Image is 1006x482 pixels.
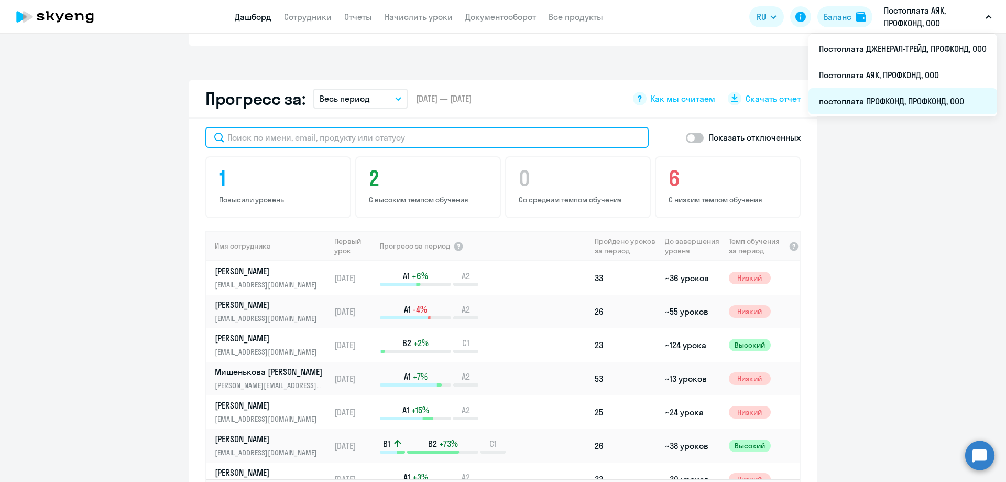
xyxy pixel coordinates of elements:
[404,371,411,382] span: A1
[669,195,790,205] p: С низким темпом обучения
[729,272,771,284] span: Низкий
[661,429,724,463] td: ~38 уроков
[215,333,323,344] p: [PERSON_NAME]
[439,438,458,449] span: +73%
[215,299,330,324] a: [PERSON_NAME][EMAIL_ADDRESS][DOMAIN_NAME]
[729,406,771,419] span: Низкий
[369,166,490,191] h4: 2
[412,270,428,282] span: +6%
[428,438,437,449] span: B2
[215,279,323,291] p: [EMAIL_ADDRESS][DOMAIN_NAME]
[215,265,330,291] a: [PERSON_NAME][EMAIL_ADDRESS][DOMAIN_NAME]
[661,328,724,362] td: ~124 урока
[284,12,332,22] a: Сотрудники
[215,433,323,445] p: [PERSON_NAME]
[205,127,649,148] input: Поиск по имени, email, продукту или статусу
[403,270,410,282] span: A1
[591,362,661,395] td: 53
[215,380,323,391] p: [PERSON_NAME][EMAIL_ADDRESS][DOMAIN_NAME]
[215,346,323,358] p: [EMAIL_ADDRESS][DOMAIN_NAME]
[219,195,341,205] p: Повысили уровень
[215,467,323,478] p: [PERSON_NAME]
[465,12,536,22] a: Документооборот
[215,400,323,411] p: [PERSON_NAME]
[549,12,603,22] a: Все продукты
[380,241,450,251] span: Прогресс за период
[330,328,379,362] td: [DATE]
[235,12,271,22] a: Дашборд
[709,131,801,144] p: Показать отключенных
[591,261,661,295] td: 33
[729,339,771,351] span: Высокий
[402,404,409,416] span: A1
[462,404,470,416] span: A2
[729,440,771,452] span: Высокий
[402,337,411,349] span: B2
[215,366,323,378] p: Мишенькова [PERSON_NAME]
[215,400,330,425] a: [PERSON_NAME][EMAIL_ADDRESS][DOMAIN_NAME]
[215,265,323,277] p: [PERSON_NAME]
[330,231,379,261] th: Первый урок
[817,6,872,27] button: Балансbalance
[462,337,469,349] span: C1
[661,362,724,395] td: ~13 уроков
[313,89,408,109] button: Весь период
[591,231,661,261] th: Пройдено уроков за период
[661,295,724,328] td: ~55 уроков
[206,231,330,261] th: Имя сотрудника
[749,6,784,27] button: RU
[661,395,724,429] td: ~24 урока
[661,231,724,261] th: До завершения уровня
[416,93,472,104] span: [DATE] — [DATE]
[884,4,981,29] p: Постоплата АЯК, ПРОФКОНД, ООО
[330,429,379,463] td: [DATE]
[824,10,851,23] div: Баланс
[413,337,429,349] span: +2%
[385,12,453,22] a: Начислить уроки
[330,295,379,328] td: [DATE]
[591,295,661,328] td: 26
[320,92,370,105] p: Весь период
[219,166,341,191] h4: 1
[808,34,997,116] ul: RU
[591,429,661,463] td: 26
[729,237,785,255] span: Темп обучения за период
[856,12,866,22] img: balance
[205,88,305,109] h2: Прогресс за:
[344,12,372,22] a: Отчеты
[591,328,661,362] td: 23
[462,371,470,382] span: A2
[489,438,497,449] span: C1
[669,166,790,191] h4: 6
[369,195,490,205] p: С высоким темпом обучения
[651,93,715,104] span: Как мы считаем
[404,304,411,315] span: A1
[879,4,997,29] button: Постоплата АЯК, ПРОФКОНД, ООО
[215,366,330,391] a: Мишенькова [PERSON_NAME][PERSON_NAME][EMAIL_ADDRESS][DOMAIN_NAME]
[729,372,771,385] span: Низкий
[757,10,766,23] span: RU
[462,304,470,315] span: A2
[330,362,379,395] td: [DATE]
[383,438,390,449] span: B1
[746,93,801,104] span: Скачать отчет
[215,433,330,458] a: [PERSON_NAME][EMAIL_ADDRESS][DOMAIN_NAME]
[591,395,661,429] td: 25
[215,313,323,324] p: [EMAIL_ADDRESS][DOMAIN_NAME]
[215,299,323,310] p: [PERSON_NAME]
[413,304,427,315] span: -4%
[215,413,323,425] p: [EMAIL_ADDRESS][DOMAIN_NAME]
[330,395,379,429] td: [DATE]
[729,305,771,318] span: Низкий
[411,404,429,416] span: +15%
[413,371,428,382] span: +7%
[215,447,323,458] p: [EMAIL_ADDRESS][DOMAIN_NAME]
[462,270,470,282] span: A2
[215,333,330,358] a: [PERSON_NAME][EMAIL_ADDRESS][DOMAIN_NAME]
[661,261,724,295] td: ~36 уроков
[330,261,379,295] td: [DATE]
